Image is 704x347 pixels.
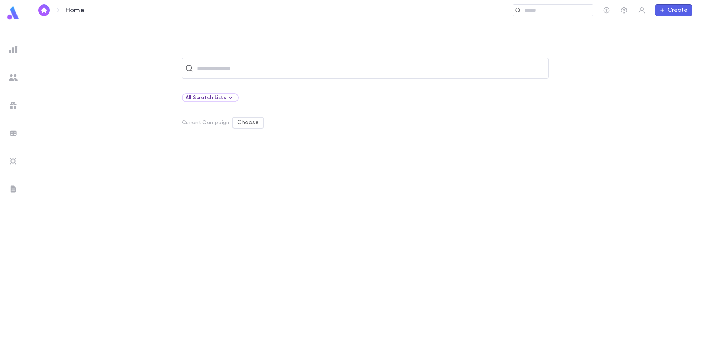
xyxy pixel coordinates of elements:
img: logo [6,6,21,20]
img: students_grey.60c7aba0da46da39d6d829b817ac14fc.svg [9,73,18,82]
img: home_white.a664292cf8c1dea59945f0da9f25487c.svg [40,7,48,13]
p: Home [66,6,84,14]
img: letters_grey.7941b92b52307dd3b8a917253454ce1c.svg [9,185,18,194]
p: Current Campaign [182,120,229,126]
div: All Scratch Lists [182,93,239,102]
div: All Scratch Lists [186,93,235,102]
img: reports_grey.c525e4749d1bce6a11f5fe2a8de1b229.svg [9,45,18,54]
img: batches_grey.339ca447c9d9533ef1741baa751efc33.svg [9,129,18,138]
img: imports_grey.530a8a0e642e233f2baf0ef88e8c9fcb.svg [9,157,18,166]
button: Create [655,4,692,16]
img: campaigns_grey.99e729a5f7ee94e3726e6486bddda8f1.svg [9,101,18,110]
button: Choose [232,117,264,129]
